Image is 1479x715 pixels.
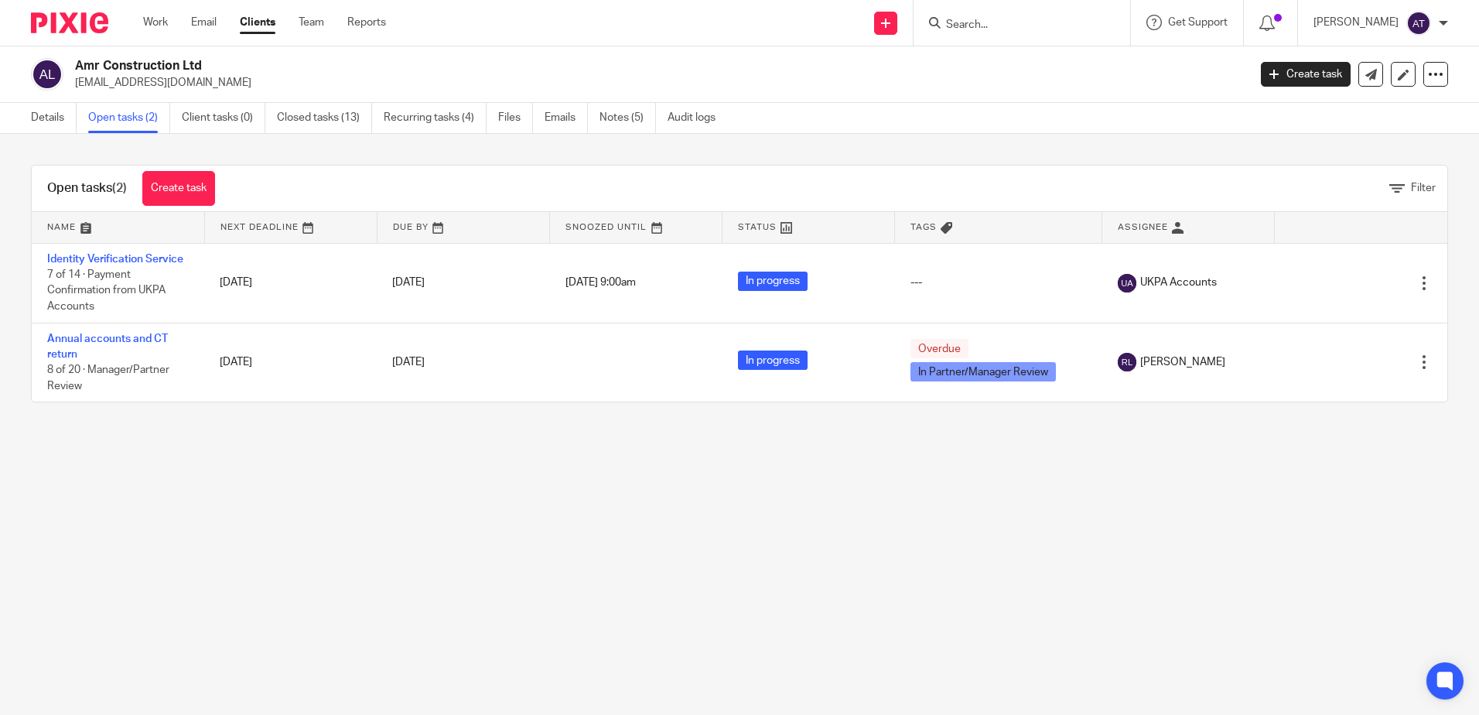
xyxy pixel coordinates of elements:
[565,223,647,231] span: Snoozed Until
[240,15,275,30] a: Clients
[1261,62,1351,87] a: Create task
[47,334,168,360] a: Annual accounts and CT return
[142,171,215,206] a: Create task
[738,272,808,291] span: In progress
[277,103,372,133] a: Closed tasks (13)
[498,103,533,133] a: Files
[910,275,1087,290] div: ---
[1140,354,1225,370] span: [PERSON_NAME]
[545,103,588,133] a: Emails
[910,362,1056,381] span: In Partner/Manager Review
[47,180,127,197] h1: Open tasks
[204,323,377,402] td: [DATE]
[910,339,968,358] span: Overdue
[31,58,63,91] img: svg%3E
[31,12,108,33] img: Pixie
[392,277,425,288] span: [DATE]
[1118,353,1136,371] img: svg%3E
[347,15,386,30] a: Reports
[47,364,169,392] span: 8 of 20 · Manager/Partner Review
[384,103,487,133] a: Recurring tasks (4)
[88,103,170,133] a: Open tasks (2)
[47,269,166,312] span: 7 of 14 · Payment Confirmation from UKPA Accounts
[143,15,168,30] a: Work
[1411,183,1436,193] span: Filter
[1168,17,1228,28] span: Get Support
[599,103,656,133] a: Notes (5)
[1140,275,1217,290] span: UKPA Accounts
[299,15,324,30] a: Team
[944,19,1084,32] input: Search
[47,254,183,265] a: Identity Verification Service
[738,351,808,370] span: In progress
[191,15,217,30] a: Email
[668,103,727,133] a: Audit logs
[910,223,937,231] span: Tags
[392,357,425,368] span: [DATE]
[204,243,377,323] td: [DATE]
[565,278,636,289] span: [DATE] 9:00am
[738,223,777,231] span: Status
[182,103,265,133] a: Client tasks (0)
[1313,15,1399,30] p: [PERSON_NAME]
[1118,274,1136,292] img: svg%3E
[31,103,77,133] a: Details
[75,58,1005,74] h2: Amr Construction Ltd
[1406,11,1431,36] img: svg%3E
[75,75,1238,91] p: [EMAIL_ADDRESS][DOMAIN_NAME]
[112,182,127,194] span: (2)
